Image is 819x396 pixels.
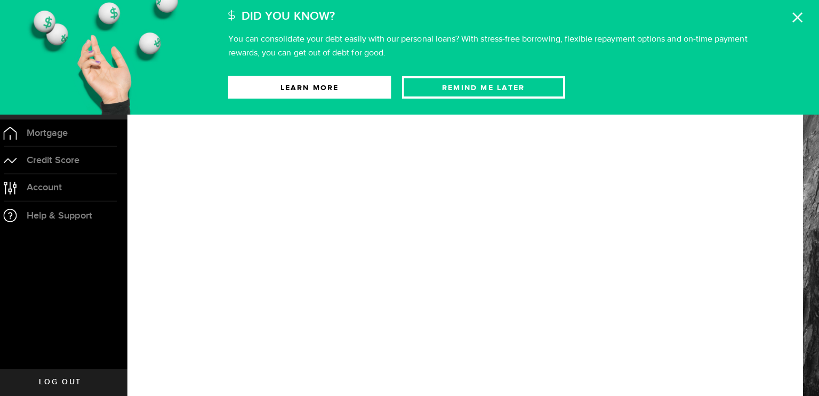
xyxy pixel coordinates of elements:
[33,184,68,194] span: Account
[9,4,41,36] button: Open LiveChat chat widget
[45,378,87,386] span: Log out
[33,157,86,167] span: Credit Score
[33,130,74,140] span: Mortgage
[246,8,339,30] h2: Did You Know?
[233,38,748,60] p: You can consolidate your debt easily with our personal loans? With stress-free borrowing, flexibl...
[405,78,567,101] button: Remind Me later
[33,212,98,222] span: Help & Support
[233,78,395,101] a: Learn More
